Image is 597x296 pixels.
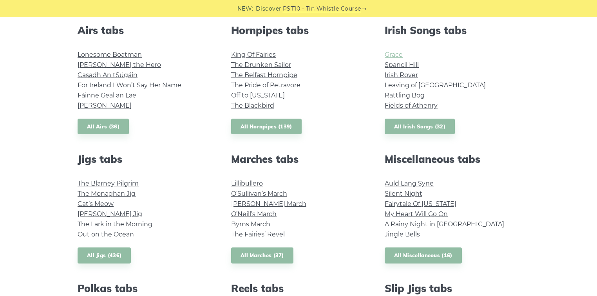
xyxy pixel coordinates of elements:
[231,81,300,89] a: The Pride of Petravore
[231,247,293,264] a: All Marches (37)
[231,119,302,135] a: All Hornpipes (139)
[385,200,456,208] a: Fairytale Of [US_STATE]
[78,231,134,238] a: Out on the Ocean
[78,210,142,218] a: [PERSON_NAME] Jig
[231,180,263,187] a: Lillibullero
[231,61,291,69] a: The Drunken Sailor
[78,190,136,197] a: The Monaghan Jig
[78,51,142,58] a: Lonesome Boatman
[231,153,366,165] h2: Marches tabs
[78,153,212,165] h2: Jigs tabs
[237,4,253,13] span: NEW:
[385,231,420,238] a: Jingle Bells
[283,4,361,13] a: PST10 - Tin Whistle Course
[385,180,434,187] a: Auld Lang Syne
[385,102,438,109] a: Fields of Athenry
[231,71,297,79] a: The Belfast Hornpipe
[256,4,282,13] span: Discover
[231,282,366,294] h2: Reels tabs
[231,51,276,58] a: King Of Fairies
[385,190,422,197] a: Silent Night
[78,81,181,89] a: For Ireland I Won’t Say Her Name
[78,180,139,187] a: The Blarney Pilgrim
[231,220,270,228] a: Byrns March
[78,220,152,228] a: The Lark in the Morning
[385,24,519,36] h2: Irish Songs tabs
[78,71,137,79] a: Casadh An tSúgáin
[231,190,287,197] a: O’Sullivan’s March
[78,119,129,135] a: All Airs (36)
[78,61,161,69] a: [PERSON_NAME] the Hero
[78,282,212,294] h2: Polkas tabs
[385,282,519,294] h2: Slip Jigs tabs
[231,231,285,238] a: The Fairies’ Revel
[78,247,131,264] a: All Jigs (436)
[385,247,462,264] a: All Miscellaneous (16)
[385,119,455,135] a: All Irish Songs (32)
[385,210,448,218] a: My Heart Will Go On
[385,81,486,89] a: Leaving of [GEOGRAPHIC_DATA]
[385,220,504,228] a: A Rainy Night in [GEOGRAPHIC_DATA]
[78,200,114,208] a: Cat’s Meow
[385,71,418,79] a: Irish Rover
[385,61,419,69] a: Spancil Hill
[385,153,519,165] h2: Miscellaneous tabs
[231,92,285,99] a: Off to [US_STATE]
[231,210,277,218] a: O’Neill’s March
[385,92,425,99] a: Rattling Bog
[78,92,136,99] a: Fáinne Geal an Lae
[231,200,306,208] a: [PERSON_NAME] March
[78,24,212,36] h2: Airs tabs
[78,102,132,109] a: [PERSON_NAME]
[385,51,403,58] a: Grace
[231,102,274,109] a: The Blackbird
[231,24,366,36] h2: Hornpipes tabs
